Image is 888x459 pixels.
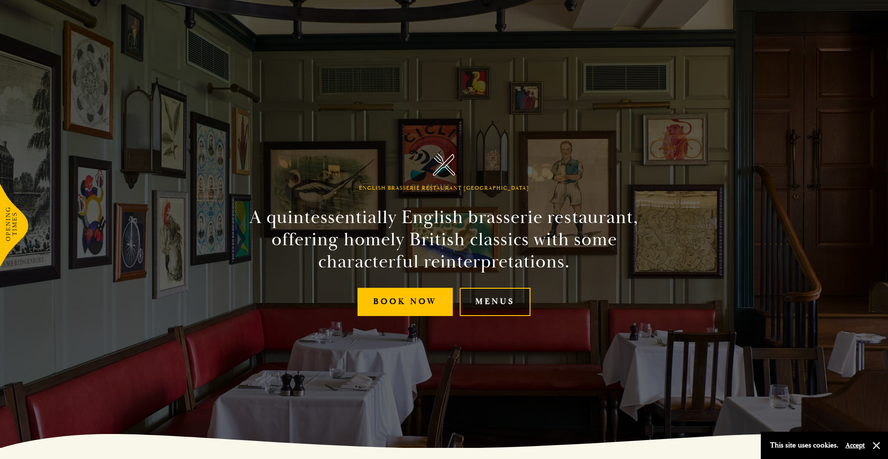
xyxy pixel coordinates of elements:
button: Accept [845,441,865,450]
button: Close and accept [872,441,881,450]
a: Menus [460,288,530,316]
h1: English Brasserie Restaurant [GEOGRAPHIC_DATA] [359,185,529,192]
img: Parker's Tavern Brasserie Cambridge [433,153,456,176]
h2: A quintessentially English brasserie restaurant, offering homely British classics with some chara... [233,206,655,273]
a: Book Now [358,288,453,316]
p: This site uses cookies. [770,439,839,452]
